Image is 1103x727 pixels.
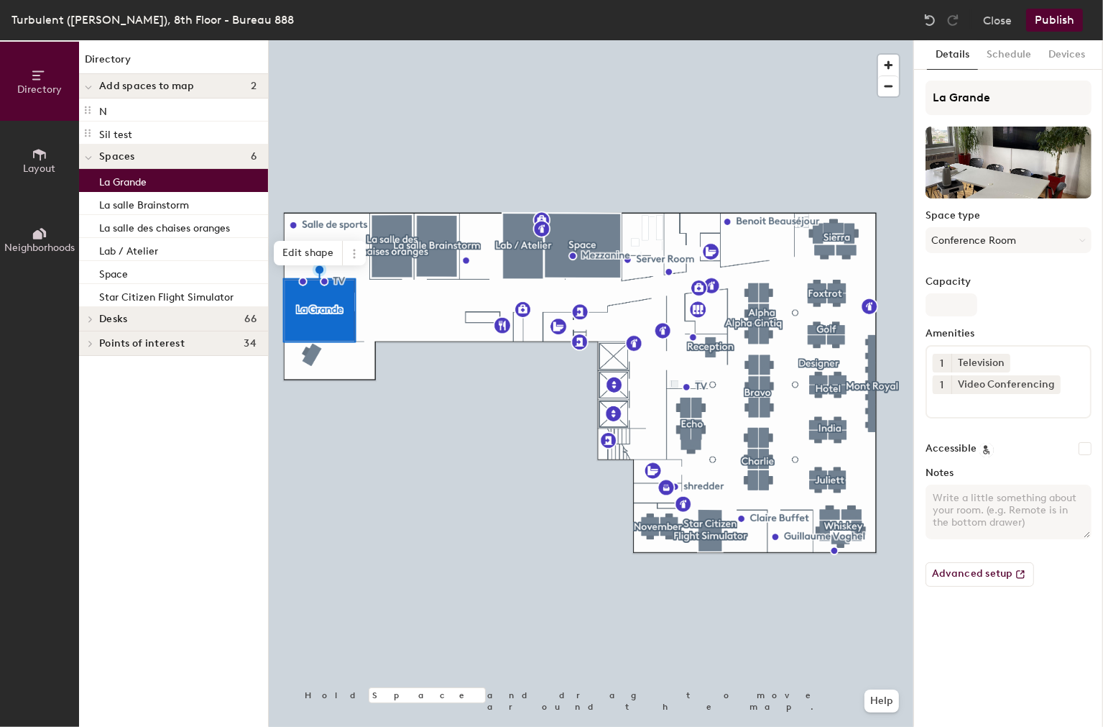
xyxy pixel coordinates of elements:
p: Star Citizen Flight Simulator [99,287,234,303]
div: Video Conferencing [951,375,1061,394]
button: Publish [1026,9,1083,32]
label: Space type [926,210,1092,221]
button: 1 [933,375,951,394]
span: Directory [17,83,62,96]
p: Space [99,264,128,280]
p: Sil test [99,124,132,141]
span: Points of interest [99,338,185,349]
div: Turbulent ([PERSON_NAME]), 8th Floor - Bureau 888 [11,11,294,29]
div: Television [951,354,1010,372]
span: Neighborhoods [4,242,75,254]
span: 6 [251,151,257,163]
span: 1 [941,378,944,393]
button: Help [864,690,899,713]
button: Details [927,40,978,70]
span: 34 [244,338,257,349]
span: 1 [941,356,944,371]
label: Capacity [926,276,1092,288]
span: 66 [244,314,257,325]
label: Notes [926,467,1092,479]
img: Undo [923,13,937,27]
span: Desks [99,314,127,325]
p: La Grande [99,172,147,188]
p: La salle Brainstorm [99,195,189,211]
button: Devices [1040,40,1094,70]
span: Edit shape [274,241,343,265]
span: Add spaces to map [99,81,195,92]
h1: Directory [79,52,268,74]
button: 1 [933,354,951,372]
img: The space named La Grande [926,127,1092,198]
button: Close [983,9,1012,32]
label: Amenities [926,328,1092,339]
p: N [99,101,107,118]
label: Accessible [926,443,977,454]
span: Layout [24,163,56,175]
p: Lab / Atelier [99,241,158,257]
button: Advanced setup [926,562,1034,587]
button: Schedule [978,40,1040,70]
button: Conference Room [926,227,1092,253]
span: 2 [251,81,257,92]
p: La salle des chaises oranges [99,218,230,234]
span: Spaces [99,151,135,163]
img: Redo [946,13,960,27]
